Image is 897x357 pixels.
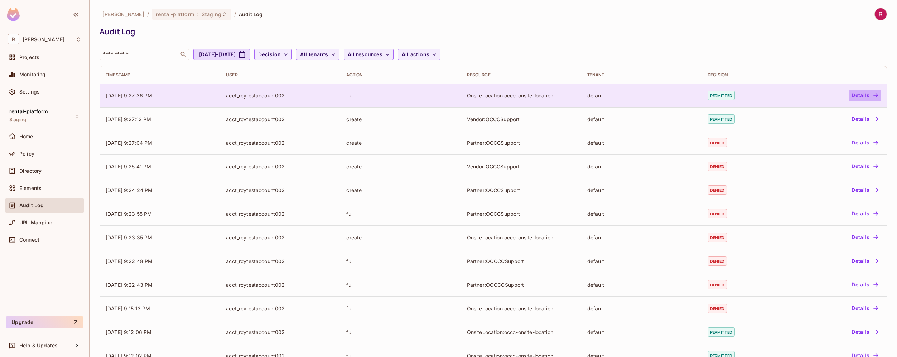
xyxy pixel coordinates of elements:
div: Partner:OCCCSupport [467,210,576,217]
span: R [8,34,19,44]
div: full [346,92,455,99]
span: denied [708,256,727,266]
span: [DATE] 9:22:48 PM [106,258,153,264]
span: [DATE] 9:23:35 PM [106,234,153,241]
div: default [587,92,696,99]
div: Timestamp [106,72,214,78]
button: Details [849,161,881,172]
div: acct_roytestaccount002 [226,234,335,241]
span: All actions [402,50,429,59]
span: Directory [19,168,42,174]
span: Elements [19,185,42,191]
span: permitted [708,114,735,124]
div: Partner:OOCCCSupport [467,281,576,288]
span: : [197,11,199,17]
div: Audit Log [100,26,883,37]
button: Upgrade [6,316,83,328]
div: acct_roytestaccount002 [226,281,335,288]
button: Details [849,326,881,338]
div: full [346,258,455,265]
div: acct_roytestaccount002 [226,116,335,123]
div: create [346,116,455,123]
span: rental-platform [156,11,194,18]
li: / [234,11,236,18]
button: Details [849,137,881,148]
button: [DATE]-[DATE] [193,49,250,60]
span: Help & Updates [19,343,58,348]
div: User [226,72,335,78]
div: acct_roytestaccount002 [226,329,335,335]
span: Staging [9,117,26,123]
div: OnsiteLocation:occc-onsite-location [467,329,576,335]
span: [DATE] 9:27:12 PM [106,116,151,122]
div: default [587,234,696,241]
span: All tenants [300,50,328,59]
div: acct_roytestaccount002 [226,187,335,194]
span: Decision [258,50,281,59]
div: default [587,210,696,217]
div: default [587,305,696,312]
button: Details [849,232,881,243]
span: [DATE] 9:15:13 PM [106,305,150,311]
div: Tenant [587,72,696,78]
button: All resources [344,49,394,60]
span: rental-platform [9,109,48,114]
span: the active workspace [102,11,144,18]
button: Details [849,90,881,101]
div: acct_roytestaccount002 [226,163,335,170]
span: Connect [19,237,39,243]
span: denied [708,280,727,289]
div: default [587,139,696,146]
div: full [346,329,455,335]
span: Home [19,134,33,139]
div: Decision [708,72,783,78]
span: URL Mapping [19,220,53,225]
div: full [346,281,455,288]
div: create [346,187,455,194]
button: Details [849,113,881,125]
span: [DATE] 9:27:36 PM [106,92,153,99]
span: denied [708,209,727,218]
div: default [587,281,696,288]
div: Vendor:OCCCSupport [467,163,576,170]
div: default [587,329,696,335]
div: full [346,210,455,217]
div: default [587,163,696,170]
button: Details [849,184,881,196]
div: OnsiteLocation:occc-onsite-location [467,92,576,99]
span: Policy [19,151,34,157]
button: Details [849,208,881,219]
div: acct_roytestaccount002 [226,92,335,99]
span: Staging [202,11,221,18]
span: [DATE] 9:22:43 PM [106,282,153,288]
span: All resources [348,50,382,59]
button: All tenants [296,49,339,60]
span: denied [708,304,727,313]
button: Details [849,279,881,290]
div: OnsiteLocation:occc-onsite-location [467,305,576,312]
div: acct_roytestaccount002 [226,305,335,312]
img: SReyMgAAAABJRU5ErkJggg== [7,8,20,21]
span: Audit Log [19,203,44,208]
span: permitted [708,327,735,337]
span: denied [708,138,727,147]
span: denied [708,162,727,171]
span: denied [708,233,727,242]
span: permitted [708,91,735,100]
div: default [587,187,696,194]
div: OnsiteLocation:occc-onsite-location [467,234,576,241]
div: Vendor:OCCCSupport [467,116,576,123]
span: [DATE] 9:12:06 PM [106,329,152,335]
div: create [346,163,455,170]
span: denied [708,185,727,195]
span: Workspace: roy-poc [23,37,64,42]
li: / [147,11,149,18]
div: acct_roytestaccount002 [226,139,335,146]
div: Partner:OOCCCSupport [467,258,576,265]
div: create [346,234,455,241]
div: Resource [467,72,576,78]
div: Partner:OCCCSupport [467,139,576,146]
div: default [587,258,696,265]
div: default [587,116,696,123]
div: Action [346,72,455,78]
